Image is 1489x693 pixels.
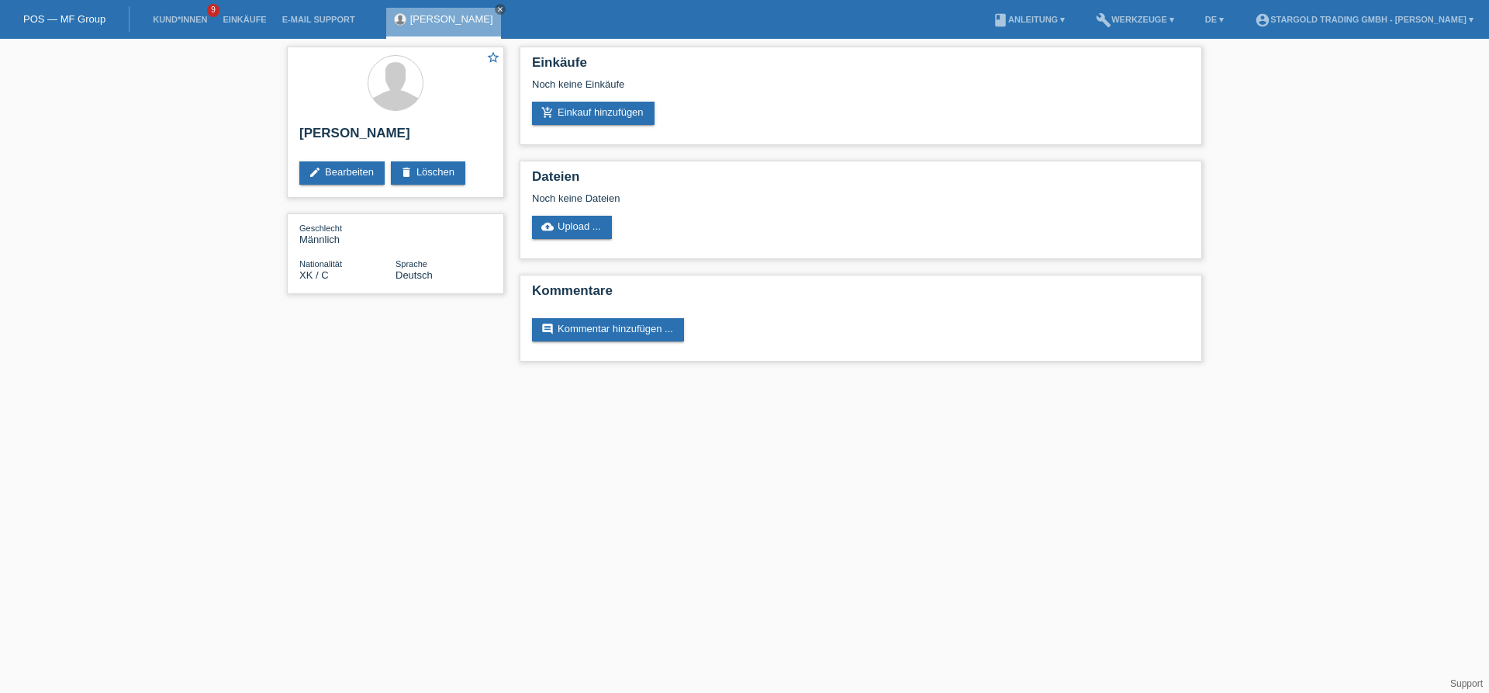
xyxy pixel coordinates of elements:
i: star_border [486,50,500,64]
span: Kosovo / C / 30.10.2003 [299,269,329,281]
i: book [993,12,1008,28]
h2: Dateien [532,169,1190,192]
div: Noch keine Dateien [532,192,1006,204]
h2: [PERSON_NAME] [299,126,492,149]
i: build [1096,12,1111,28]
span: 9 [207,4,219,17]
a: buildWerkzeuge ▾ [1088,15,1182,24]
a: commentKommentar hinzufügen ... [532,318,684,341]
h2: Einkäufe [532,55,1190,78]
a: account_circleStargold Trading GmbH - [PERSON_NAME] ▾ [1247,15,1481,24]
span: Sprache [396,259,427,269]
span: Geschlecht [299,223,342,233]
a: star_border [486,50,500,67]
i: close [496,5,504,13]
i: account_circle [1255,12,1270,28]
i: edit [309,166,321,178]
a: editBearbeiten [299,161,385,185]
i: add_shopping_cart [541,106,554,119]
i: delete [400,166,413,178]
a: E-Mail Support [275,15,363,24]
a: Kund*innen [145,15,215,24]
a: close [495,4,506,15]
div: Männlich [299,222,396,245]
a: Einkäufe [215,15,274,24]
a: DE ▾ [1197,15,1232,24]
a: bookAnleitung ▾ [985,15,1073,24]
span: Nationalität [299,259,342,269]
a: add_shopping_cartEinkauf hinzufügen [532,102,655,125]
a: cloud_uploadUpload ... [532,216,612,239]
span: Deutsch [396,269,433,281]
i: comment [541,323,554,335]
i: cloud_upload [541,220,554,233]
a: Support [1450,678,1483,689]
a: [PERSON_NAME] [410,13,493,25]
div: Noch keine Einkäufe [532,78,1190,102]
a: POS — MF Group [23,13,105,25]
a: deleteLöschen [391,161,465,185]
h2: Kommentare [532,283,1190,307]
